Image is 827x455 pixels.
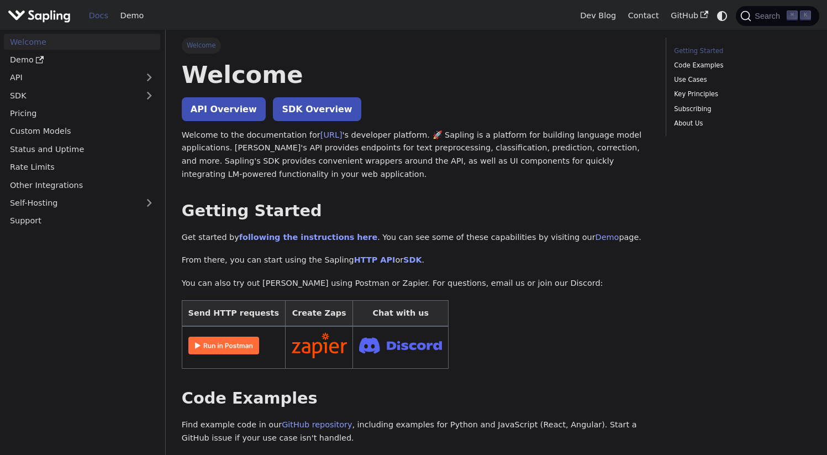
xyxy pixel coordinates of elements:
[359,334,442,357] img: Join Discord
[182,300,285,326] th: Send HTTP requests
[182,277,650,290] p: You can also try out [PERSON_NAME] using Postman or Zapier. For questions, email us or join our D...
[4,106,160,122] a: Pricing
[4,177,160,193] a: Other Integrations
[182,38,650,53] nav: Breadcrumbs
[182,254,650,267] p: From there, you can start using the Sapling or .
[736,6,819,26] button: Search (Command+K)
[8,8,71,24] img: Sapling.ai
[4,34,160,50] a: Welcome
[182,129,650,181] p: Welcome to the documentation for 's developer platform. 🚀 Sapling is a platform for building lang...
[751,12,787,20] span: Search
[114,7,150,24] a: Demo
[674,75,807,85] a: Use Cases
[4,141,160,157] a: Status and Uptime
[574,7,621,24] a: Dev Blog
[787,11,798,20] kbd: ⌘
[138,87,160,103] button: Expand sidebar category 'SDK'
[182,389,650,409] h2: Code Examples
[4,195,160,211] a: Self-Hosting
[353,300,449,326] th: Chat with us
[239,233,377,242] a: following the instructions here
[674,60,807,71] a: Code Examples
[674,104,807,114] a: Subscribing
[182,201,650,221] h2: Getting Started
[4,213,160,229] a: Support
[273,97,361,121] a: SDK Overview
[674,46,807,56] a: Getting Started
[4,70,138,86] a: API
[4,123,160,139] a: Custom Models
[622,7,665,24] a: Contact
[182,38,221,53] span: Welcome
[665,7,714,24] a: GitHub
[4,87,138,103] a: SDK
[596,233,619,242] a: Demo
[138,70,160,86] button: Expand sidebar category 'API'
[188,337,259,354] img: Run in Postman
[800,11,811,20] kbd: K
[674,89,807,100] a: Key Principles
[8,8,75,24] a: Sapling.ai
[674,118,807,129] a: About Us
[403,255,422,264] a: SDK
[4,52,160,68] a: Demo
[282,420,352,429] a: GitHub repository
[354,255,396,264] a: HTTP API
[4,159,160,175] a: Rate Limits
[320,130,343,139] a: [URL]
[714,8,730,24] button: Switch between dark and light mode (currently system mode)
[292,333,347,358] img: Connect in Zapier
[182,231,650,244] p: Get started by . You can see some of these capabilities by visiting our page.
[182,97,266,121] a: API Overview
[182,60,650,90] h1: Welcome
[182,419,650,445] p: Find example code in our , including examples for Python and JavaScript (React, Angular). Start a...
[285,300,353,326] th: Create Zaps
[83,7,114,24] a: Docs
